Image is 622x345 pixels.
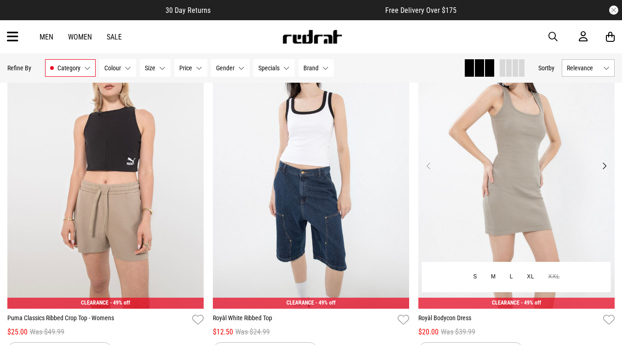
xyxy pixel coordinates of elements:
button: M [484,269,503,285]
span: Size [145,64,155,72]
span: $12.50 [213,327,233,338]
span: Brand [303,64,319,72]
button: Previous [423,160,434,171]
span: 30 Day Returns [165,6,211,15]
button: Price [174,59,207,77]
button: Relevance [562,59,615,77]
span: $25.00 [7,327,28,338]
button: L [503,269,520,285]
span: CLEARANCE [492,300,519,306]
button: Open LiveChat chat widget [7,4,35,31]
span: - 49% off [315,300,336,306]
span: Category [57,64,80,72]
button: Size [140,59,171,77]
span: Was $39.99 [441,327,475,338]
span: CLEARANCE [286,300,314,306]
a: Royàl White Ribbed Top [213,313,394,327]
span: Specials [258,64,280,72]
img: Puma Classics Ribbed Crop Top - Womens in Black [7,34,204,309]
a: Sale [107,33,122,41]
button: Specials [253,59,295,77]
span: Price [179,64,192,72]
a: Women [68,33,92,41]
button: Category [45,59,96,77]
img: Royàl Bodycon Dress in Beige [418,34,615,309]
img: Redrat logo [282,30,342,44]
button: Colour [99,59,136,77]
img: Royàl White Ribbed Top in White [213,34,409,309]
span: Was $49.99 [30,327,64,338]
a: Men [40,33,53,41]
span: $20.00 [418,327,439,338]
iframe: Customer reviews powered by Trustpilot [229,6,367,15]
span: by [548,64,554,72]
a: Puma Classics Ribbed Crop Top - Womens [7,313,188,327]
button: XL [520,269,541,285]
span: - 49% off [521,300,541,306]
span: - 49% off [110,300,130,306]
button: Brand [298,59,334,77]
button: Next [599,160,610,171]
button: Gender [211,59,250,77]
span: Was $24.99 [235,327,270,338]
span: Colour [104,64,121,72]
span: Relevance [567,64,599,72]
span: CLEARANCE [81,300,108,306]
button: S [466,269,484,285]
a: Royàl Bodycon Dress [418,313,599,327]
span: Gender [216,64,234,72]
span: Free Delivery Over $175 [385,6,457,15]
button: XXL [542,269,567,285]
p: Refine By [7,64,31,72]
button: Sortby [538,62,554,74]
